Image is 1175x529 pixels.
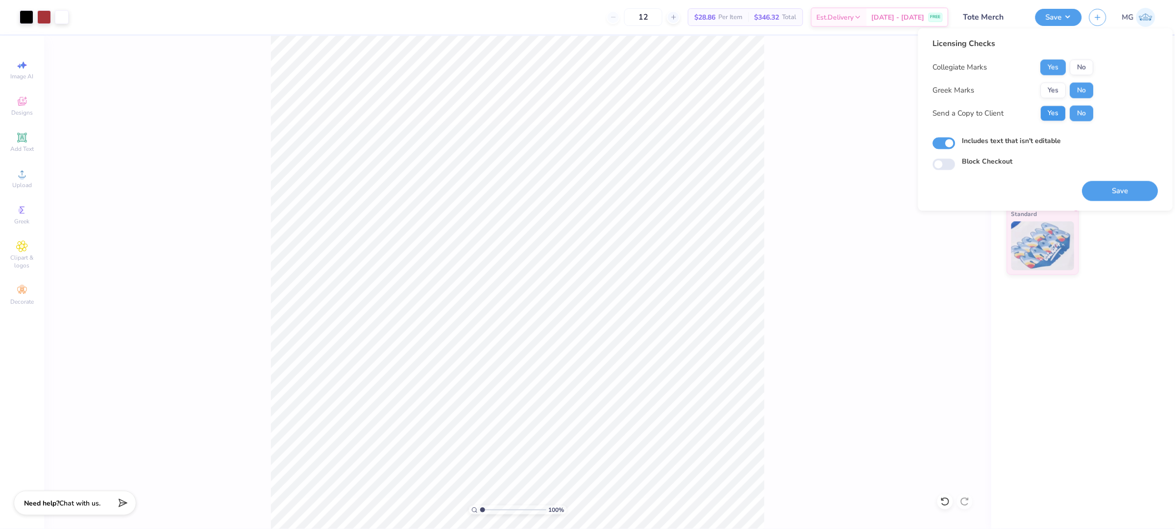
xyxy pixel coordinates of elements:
[956,7,1028,27] input: Untitled Design
[10,145,34,153] span: Add Text
[933,108,1004,119] div: Send a Copy to Client
[11,109,33,117] span: Designs
[549,505,564,514] span: 100 %
[694,12,715,23] span: $28.86
[1070,83,1094,98] button: No
[930,14,941,21] span: FREE
[962,157,1013,167] label: Block Checkout
[1035,9,1082,26] button: Save
[817,12,854,23] span: Est. Delivery
[1011,221,1075,270] img: Standard
[15,217,30,225] span: Greek
[1122,8,1155,27] a: MG
[718,12,742,23] span: Per Item
[624,8,662,26] input: – –
[1070,106,1094,121] button: No
[1082,181,1158,201] button: Save
[59,499,100,508] span: Chat with us.
[754,12,779,23] span: $346.32
[1041,83,1066,98] button: Yes
[11,72,34,80] span: Image AI
[933,38,1094,50] div: Licensing Checks
[1041,60,1066,75] button: Yes
[933,85,975,96] div: Greek Marks
[1136,8,1155,27] img: Mary Grace
[5,254,39,269] span: Clipart & logos
[962,136,1061,146] label: Includes text that isn't editable
[1122,12,1134,23] span: MG
[1041,106,1066,121] button: Yes
[782,12,797,23] span: Total
[24,499,59,508] strong: Need help?
[12,181,32,189] span: Upload
[933,62,987,73] div: Collegiate Marks
[1011,209,1037,219] span: Standard
[1070,60,1094,75] button: No
[872,12,925,23] span: [DATE] - [DATE]
[10,298,34,306] span: Decorate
